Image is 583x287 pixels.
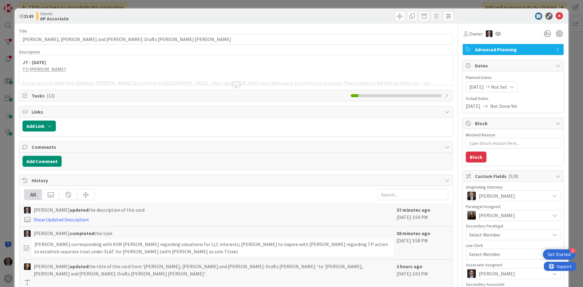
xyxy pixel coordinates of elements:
[19,12,33,20] span: ID
[34,230,112,237] span: [PERSON_NAME] this task
[32,143,442,151] span: Comments
[469,251,500,258] span: Select Member
[46,93,55,99] span: ( 12 )
[469,83,484,91] span: [DATE]
[397,263,422,269] b: 3 hours ago
[475,62,553,69] span: Dates
[469,231,500,238] span: Select Member
[32,239,394,256] div: [PERSON_NAME] corresponding with KSM [PERSON_NAME] regarding valuations for LLC interests; [PERSO...
[397,230,448,256] div: [DATE] 3:58 PM
[479,270,515,277] span: [PERSON_NAME]
[486,30,493,37] img: JT
[22,59,46,65] strong: JT - [DATE]
[19,34,453,45] input: type card name here...
[397,207,430,213] b: 37 minutes ago
[40,11,69,16] span: Clients
[13,1,28,8] span: Support
[22,66,66,72] u: TO [PERSON_NAME]
[466,102,480,110] span: [DATE]
[469,30,483,37] span: Owner
[475,46,553,53] span: Advanced Planning
[34,217,89,223] a: Show Updated Description
[397,230,430,236] b: 38 minutes ago
[466,152,486,162] button: Block
[490,102,517,110] span: Not Done Yet
[467,192,476,200] img: BG
[475,120,553,127] span: Block
[466,243,561,248] div: Law Clerk
[467,211,476,220] img: AM
[70,230,94,236] b: completed
[466,74,561,81] span: Planned Dates
[466,224,561,228] div: Secondary Paralegal
[24,207,31,214] img: JT
[466,204,561,209] div: Paralegal Assigned
[24,13,33,19] b: 2143
[378,189,448,200] input: Search...
[479,192,515,200] span: [PERSON_NAME]
[466,282,561,286] div: Secondary Associate
[40,16,69,21] b: AP Associate
[466,132,495,138] label: Blocked Reason
[32,177,442,184] span: History
[32,108,442,115] span: Links
[22,156,62,167] button: Add Comment
[479,212,515,219] span: [PERSON_NAME]
[570,248,575,253] div: 1
[22,121,56,132] button: Add Link
[475,173,553,180] span: Custom Fields
[466,185,561,189] div: Originating Attorney
[70,263,88,269] b: updated
[543,249,575,260] div: Open Get Started checklist, remaining modules: 1
[19,28,27,34] label: Title
[34,206,145,214] span: [PERSON_NAME] the description of this card
[491,83,507,91] span: Not Set
[548,251,571,258] div: Get Started
[466,263,561,267] div: Associate Assigned
[32,92,348,99] span: Tasks
[24,230,31,237] img: JT
[24,190,42,200] div: All
[34,263,394,277] span: [PERSON_NAME] the title of this card from '[PERSON_NAME], [PERSON_NAME] and [PERSON_NAME]: Drafts...
[70,207,88,213] b: updated
[24,263,31,270] img: SB
[19,49,40,55] span: Description
[397,206,448,223] div: [DATE] 3:59 PM
[508,173,518,179] span: ( 5/8 )
[397,263,448,285] div: [DATE] 2:03 PM
[466,95,561,102] span: Actual Dates
[467,269,476,278] img: JT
